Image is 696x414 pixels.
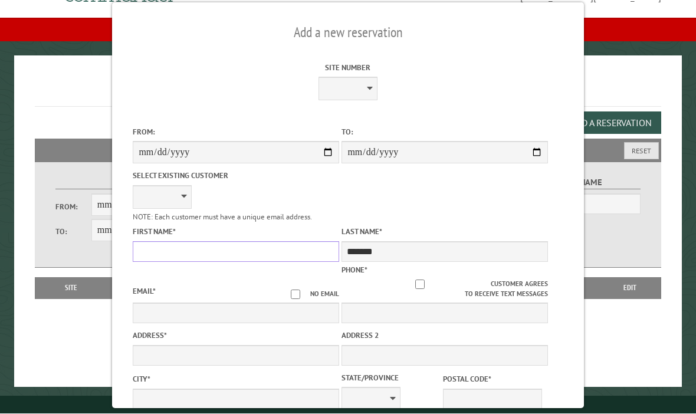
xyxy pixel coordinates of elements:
label: Dates [55,176,199,190]
label: Select existing customer [133,170,339,182]
th: Dates [101,278,180,299]
label: No email [281,290,339,300]
label: Address 2 [342,330,548,341]
label: City [133,374,339,385]
label: To: [55,226,91,238]
h2: Add a new reservation [133,22,563,44]
button: Reset [624,143,659,160]
th: Site [41,278,101,299]
small: NOTE: Each customer must have a unique email address. [133,212,312,222]
label: First Name [133,226,339,238]
input: Customer agrees to receive text messages [349,280,491,290]
label: Email [133,287,156,297]
button: Add a Reservation [560,112,661,134]
label: From: [55,202,91,213]
label: State/Province [342,373,441,384]
label: Last Name [342,226,548,238]
h2: Filters [35,139,661,162]
input: No email [281,290,310,300]
label: Customer agrees to receive text messages [342,280,548,300]
label: Address [133,330,339,341]
label: From: [133,127,339,138]
h1: Reservations [35,75,661,107]
label: To: [342,127,548,138]
label: Postal Code [443,374,542,385]
th: Edit [599,278,661,299]
label: Phone [342,265,367,275]
label: Site Number [245,63,451,74]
